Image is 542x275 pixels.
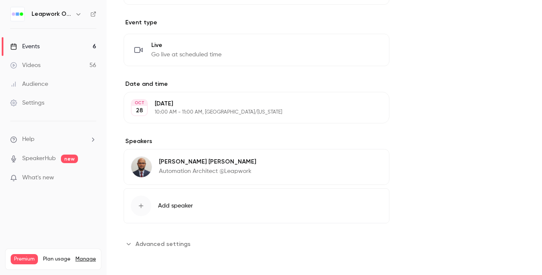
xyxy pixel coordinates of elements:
[10,135,96,144] li: help-dropdown-opener
[11,7,24,21] img: Leapwork Online Event
[22,173,54,182] span: What's new
[124,237,389,251] section: Advanced settings
[22,135,35,144] span: Help
[86,174,96,182] iframe: Noticeable Trigger
[124,237,196,251] button: Advanced settings
[10,42,40,51] div: Events
[132,100,147,106] div: OCT
[151,41,222,50] span: Live
[155,99,344,108] p: [DATE]
[124,137,389,146] label: Speakers
[124,80,389,88] label: Date and time
[75,256,96,263] a: Manage
[10,99,44,107] div: Settings
[158,202,193,210] span: Add speaker
[22,154,56,163] a: SpeakerHub
[124,149,389,185] div: Mohammad Shoyeb[PERSON_NAME] [PERSON_NAME]Automation Architect @Leapwork
[61,155,78,163] span: new
[151,50,222,59] span: Go live at scheduled time
[136,106,143,115] p: 28
[43,256,70,263] span: Plan usage
[11,254,38,264] span: Premium
[135,240,190,249] span: Advanced settings
[10,61,40,70] div: Videos
[131,157,152,177] img: Mohammad Shoyeb
[155,109,344,116] p: 10:00 AM - 11:00 AM, [GEOGRAPHIC_DATA]/[US_STATE]
[32,10,72,18] h6: Leapwork Online Event
[124,18,389,27] p: Event type
[124,188,389,223] button: Add speaker
[10,80,48,88] div: Audience
[159,158,256,166] p: [PERSON_NAME] [PERSON_NAME]
[159,167,256,176] p: Automation Architect @Leapwork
